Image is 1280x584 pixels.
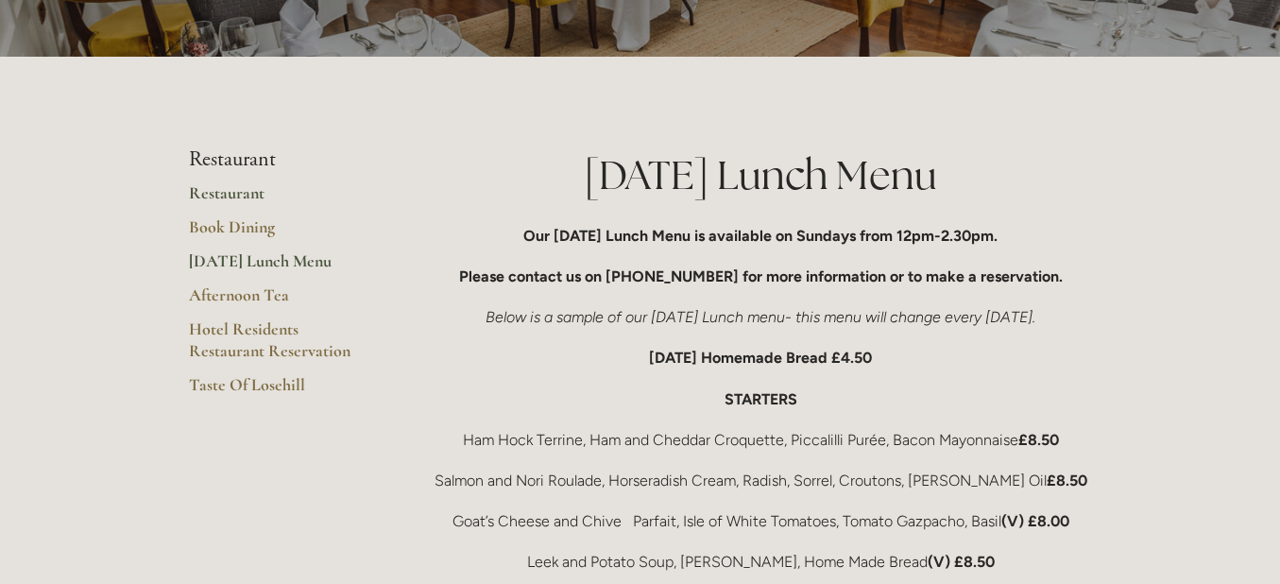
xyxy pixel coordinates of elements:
p: Goat’s Cheese and Chive Parfait, Isle of White Tomatoes, Tomato Gazpacho, Basil [430,508,1092,534]
a: Book Dining [189,216,369,250]
strong: £8.50 [1047,472,1087,490]
a: [DATE] Lunch Menu [189,250,369,284]
strong: [DATE] Homemade Bread £4.50 [649,349,872,367]
strong: Our [DATE] Lunch Menu is available on Sundays from 12pm-2.30pm. [523,227,998,245]
h1: [DATE] Lunch Menu [430,147,1092,203]
li: Restaurant [189,147,369,172]
em: Below is a sample of our [DATE] Lunch menu- this menu will change every [DATE]. [486,308,1035,326]
strong: (V) £8.00 [1001,512,1069,530]
p: Salmon and Nori Roulade, Horseradish Cream, Radish, Sorrel, Croutons, [PERSON_NAME] Oil [430,468,1092,493]
p: Leek and Potato Soup, [PERSON_NAME], Home Made Bread [430,549,1092,575]
a: Hotel Residents Restaurant Reservation [189,318,369,374]
strong: Please contact us on [PHONE_NUMBER] for more information or to make a reservation. [459,267,1063,285]
strong: STARTERS [725,390,797,408]
strong: (V) £8.50 [928,553,995,571]
a: Restaurant [189,182,369,216]
strong: £8.50 [1018,431,1059,449]
a: Afternoon Tea [189,284,369,318]
a: Taste Of Losehill [189,374,369,408]
p: Ham Hock Terrine, Ham and Cheddar Croquette, Piccalilli Purée, Bacon Mayonnaise [430,427,1092,453]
